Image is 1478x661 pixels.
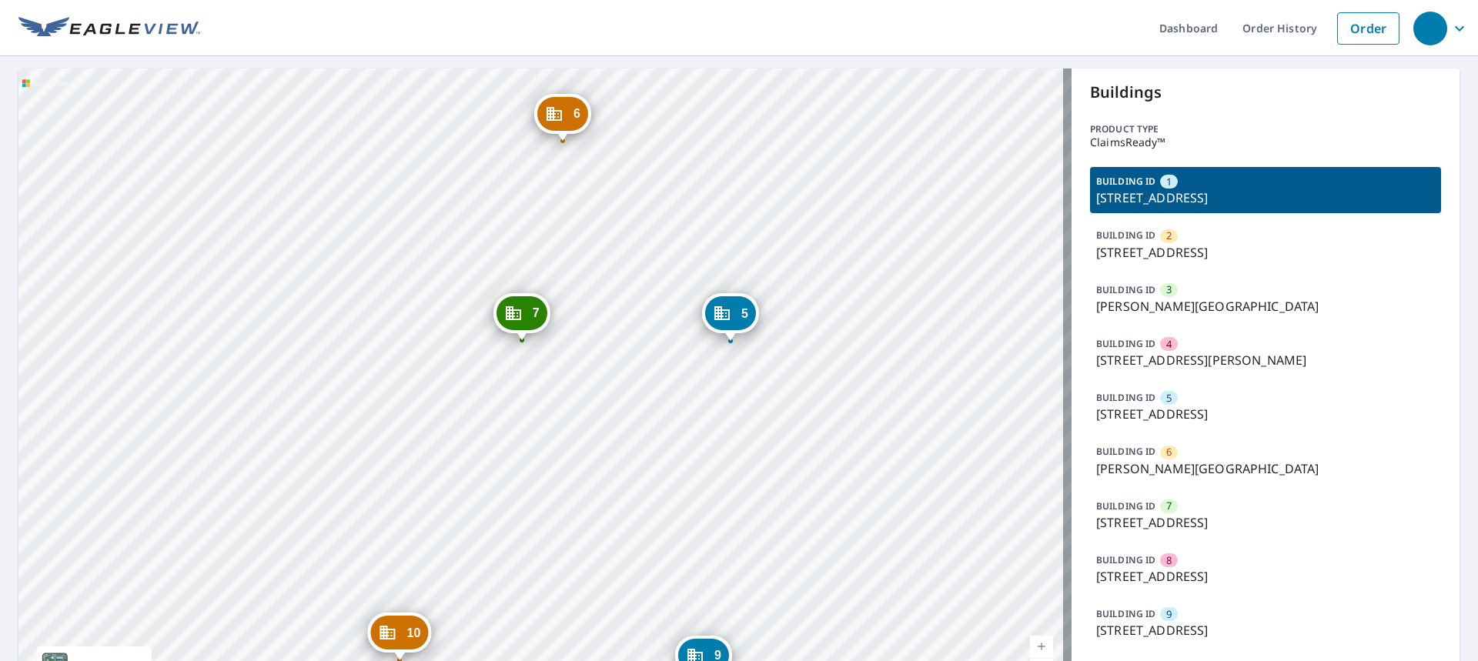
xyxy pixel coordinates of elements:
[1096,391,1155,404] p: BUILDING ID
[1166,499,1172,513] span: 7
[1096,621,1435,639] p: [STREET_ADDRESS]
[1090,81,1441,104] p: Buildings
[1096,459,1435,478] p: [PERSON_NAME][GEOGRAPHIC_DATA]
[1096,243,1435,262] p: [STREET_ADDRESS]
[1096,337,1155,350] p: BUILDING ID
[1096,567,1435,586] p: [STREET_ADDRESS]
[1337,12,1399,45] a: Order
[1096,607,1155,620] p: BUILDING ID
[1166,229,1172,243] span: 2
[1090,122,1441,136] p: Product type
[741,308,748,319] span: 5
[407,627,421,639] span: 10
[1096,297,1435,315] p: [PERSON_NAME][GEOGRAPHIC_DATA]
[1166,391,1172,406] span: 5
[1096,175,1155,188] p: BUILDING ID
[533,307,540,319] span: 7
[1166,175,1172,189] span: 1
[1166,337,1172,352] span: 4
[573,108,580,119] span: 6
[1096,513,1435,532] p: [STREET_ADDRESS]
[1096,229,1155,242] p: BUILDING ID
[493,293,550,341] div: Dropped pin, building 7, Commercial property, 2168 W University Ave Wichita, KS 67213
[1096,189,1435,207] p: [STREET_ADDRESS]
[534,94,591,142] div: Dropped pin, building 6, Commercial property, Everett St Wichita, KS 67213
[714,649,721,661] span: 9
[1096,553,1155,566] p: BUILDING ID
[1096,405,1435,423] p: [STREET_ADDRESS]
[702,293,759,341] div: Dropped pin, building 5, Commercial property, 2112 W University Ave Wichita, KS 67213
[1090,136,1441,149] p: ClaimsReady™
[18,17,200,40] img: EV Logo
[1096,351,1435,369] p: [STREET_ADDRESS][PERSON_NAME]
[1096,283,1155,296] p: BUILDING ID
[368,613,432,660] div: Dropped pin, building 10, Commercial property, 710 S Saint Clair Ave Wichita, KS 67213
[1096,445,1155,458] p: BUILDING ID
[1166,445,1172,459] span: 6
[1030,636,1053,659] a: Current Level 19, Zoom In
[1166,282,1172,297] span: 3
[1166,553,1172,568] span: 8
[1166,607,1172,622] span: 9
[1096,499,1155,512] p: BUILDING ID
